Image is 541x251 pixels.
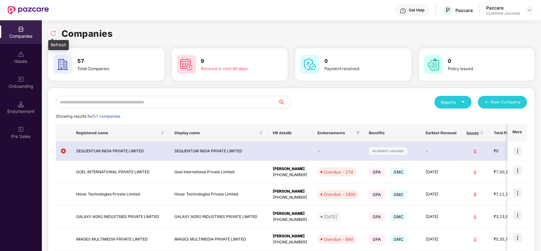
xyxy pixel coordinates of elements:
[317,130,354,135] span: Endorsements
[273,233,307,239] div: [PERSON_NAME]
[355,129,361,137] span: filter
[390,235,408,244] span: GMC
[455,7,473,13] div: Pazcare
[18,51,24,57] img: svg+xml;base64,PHN2ZyBpZD0iSXNzdWVzX2Rpc2FibGVkIiB4bWxucz0iaHR0cDovL3d3dy53My5vcmcvMjAwMC9zdmciIH...
[273,195,307,201] div: [PHONE_NUMBER]
[93,114,121,119] span: 57 companies.
[273,239,307,245] div: [PHONE_NUMBER]
[486,5,520,11] div: Pazcare
[513,166,522,175] img: icon
[466,236,484,242] div: 0
[71,228,169,251] td: IMAGES MULTIMEDIA PRIVATE LIMITED
[494,130,521,135] span: Total Premium
[71,183,169,206] td: Housr Technologies Private Limited
[273,172,307,178] div: [PHONE_NUMBER]
[420,206,461,228] td: [DATE]
[71,142,169,161] td: SEQUENTUM INDIA PRIVATE LIMITED
[448,65,517,72] div: Policy issued
[324,191,355,197] div: Overdue - 180d
[278,100,291,105] span: search
[201,65,270,72] div: Renewal in next 60 days
[461,100,465,104] span: caret-down
[324,236,353,242] div: Overdue - 69d
[18,101,24,108] img: svg+xml;base64,PHN2ZyB3aWR0aD0iMTQuNSIgaGVpZ2h0PSIxNC41IiB2aWV3Qm94PSIwIDAgMTYgMTYiIGZpbGw9Im5vbm...
[169,228,268,251] td: IMAGES MULTIMEDIA PRIVATE LIMITED
[56,114,121,119] span: Showing results for
[446,6,450,14] span: P
[77,57,146,65] h3: 57
[448,57,517,65] h3: 0
[174,130,258,135] span: Display name
[273,211,307,217] div: [PERSON_NAME]
[71,206,169,228] td: GALAXY AGRO INDUSTRIES PRIVATE LIMITED
[324,169,353,175] div: Overdue - 27d
[169,206,268,228] td: GALAXY AGRO INDUSTRIES PRIVATE LIMITED
[390,168,408,176] span: GMC
[369,190,385,199] span: GPA
[18,126,24,133] img: svg+xml;base64,PHN2ZyB3aWR0aD0iMjAiIGhlaWdodD0iMjAiIHZpZXdCb3g9IjAgMCAyMCAyMCIgZmlsbD0ibm9uZSIgeG...
[527,8,532,13] img: svg+xml;base64,PHN2ZyBpZD0iRHJvcGRvd24tMzJ4MzIiIHhtbG5zPSJodHRwOi8vd3d3LnczLm9yZy8yMDAwL3N2ZyIgd2...
[494,169,525,175] div: ₹7,30,266.6
[356,131,360,135] span: filter
[273,166,307,172] div: [PERSON_NAME]
[489,124,531,142] th: Total Premium
[77,65,146,72] div: Total Companies
[420,161,461,183] td: [DATE]
[324,57,393,65] h3: 0
[300,55,319,74] img: svg+xml;base64,PHN2ZyB4bWxucz0iaHR0cDovL3d3dy53My5vcmcvMjAwMC9zdmciIHdpZHRoPSI2MCIgaGVpZ2h0PSI2MC...
[494,214,525,220] div: ₹3,13,927.2
[53,55,72,74] img: svg+xml;base64,PHN2ZyB4bWxucz0iaHR0cDovL3d3dy53My5vcmcvMjAwMC9zdmciIHdpZHRoPSI2MCIgaGVpZ2h0PSI2MC...
[8,6,49,14] img: New Pazcare Logo
[513,147,522,155] img: icon
[369,168,385,176] span: GPA
[513,188,522,197] img: icon
[324,214,337,220] div: [DATE]
[478,96,527,109] button: plusNew Company
[466,214,484,220] div: 0
[494,148,525,154] div: ₹0
[169,183,268,206] td: Housr Technologies Private Limited
[466,169,484,175] div: 0
[273,188,307,195] div: [PERSON_NAME]
[18,76,24,83] img: svg+xml;base64,PHN2ZyB3aWR0aD0iMjAiIGhlaWdodD0iMjAiIHZpZXdCb3g9IjAgMCAyMCAyMCIgZmlsbD0ibm9uZSIgeG...
[76,130,160,135] span: Registered name
[369,235,385,244] span: GPA
[48,40,69,50] div: Refresh
[169,124,268,142] th: Display name
[461,124,489,142] th: Issues
[169,142,268,161] td: SEQUENTUM INDIA PRIVATE LIMITED
[466,191,484,197] div: 8
[513,233,522,242] img: icon
[484,100,488,105] span: plus
[71,124,169,142] th: Registered name
[273,217,307,223] div: [PHONE_NUMBER]
[441,99,465,105] div: Reports
[169,161,268,183] td: Goel International Private Limited
[420,228,461,251] td: [DATE]
[364,124,420,142] th: Benefits
[420,124,461,142] th: Earliest Renewal
[324,65,393,72] div: Payment received
[420,142,461,161] td: -
[486,11,520,16] div: Customer_success
[61,149,66,154] img: svg+xml;base64,PHN2ZyB4bWxucz0iaHR0cDovL3d3dy53My5vcmcvMjAwMC9zdmciIHdpZHRoPSIxMiIgaGVpZ2h0PSIxMi...
[494,236,525,242] div: ₹5,35,720
[420,183,461,206] td: [DATE]
[268,124,312,142] th: HR details
[71,161,169,183] td: GOEL INTERNATIONAL PRIVATE LIMITED
[491,99,521,105] span: New Company
[513,211,522,220] img: icon
[390,190,408,199] span: GMC
[424,55,443,74] img: svg+xml;base64,PHN2ZyB4bWxucz0iaHR0cDovL3d3dy53My5vcmcvMjAwMC9zdmciIHdpZHRoPSI2MCIgaGVpZ2h0PSI2MC...
[369,212,385,221] span: GPA
[201,57,270,65] h3: 9
[400,8,406,14] img: svg+xml;base64,PHN2ZyBpZD0iSGVscC0zMngzMiIgeG1sbnM9Imh0dHA6Ly93d3cudzMub3JnLzIwMDAvc3ZnIiB3aWR0aD...
[177,55,196,74] img: svg+xml;base64,PHN2ZyB4bWxucz0iaHR0cDovL3d3dy53My5vcmcvMjAwMC9zdmciIHdpZHRoPSI2MCIgaGVpZ2h0PSI2MC...
[507,124,527,142] th: More
[312,142,364,161] td: -
[409,8,424,13] div: Get Help
[466,130,479,135] span: Issues
[390,212,408,221] span: GMC
[494,191,525,197] div: ₹7,11,178.92
[466,148,484,154] div: 0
